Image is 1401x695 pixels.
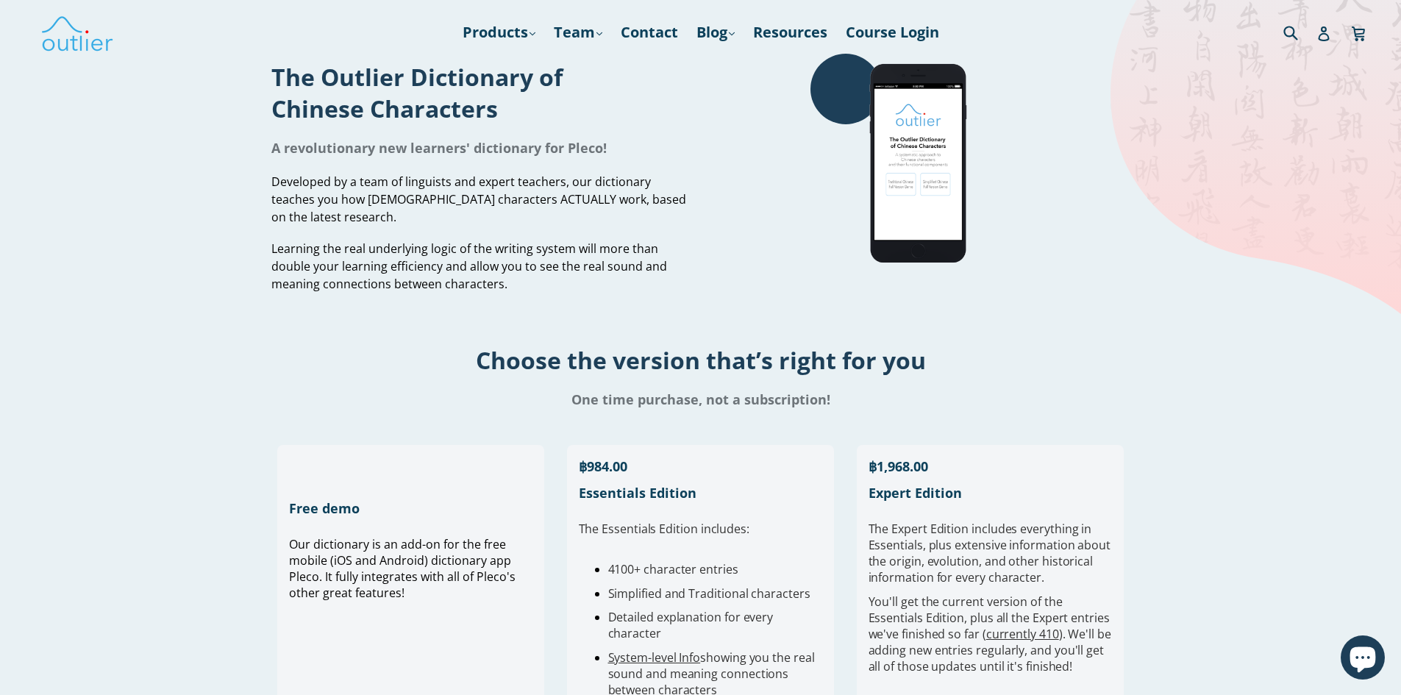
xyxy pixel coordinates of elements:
[746,19,835,46] a: Resources
[1280,17,1320,47] input: Search
[579,484,823,502] h1: Essentials Edition
[869,594,1111,674] span: You'll get the current version of the Essentials Edition, plus all the Expert entries we've finis...
[271,61,690,124] h1: The Outlier Dictionary of Chinese Characters
[271,139,690,157] h1: A revolutionary new learners' dictionary for Pleco!
[869,521,1027,537] span: The Expert Edition includes e
[608,649,701,666] a: System-level Info
[579,457,627,475] span: ฿984.00
[40,11,114,54] img: Outlier Linguistics
[271,240,667,292] span: Learning the real underlying logic of the writing system will more than double your learning effi...
[838,19,947,46] a: Course Login
[613,19,685,46] a: Contact
[869,484,1113,502] h1: Expert Edition
[608,585,810,602] span: Simplified and Traditional characters
[608,561,738,577] span: 4100+ character entries
[689,19,742,46] a: Blog
[579,521,749,537] span: The Essentials Edition includes:
[869,521,1111,585] span: verything in Essentials, plus extensive information about the origin, evolution, and other histor...
[869,457,928,475] span: ฿1,968.00
[1336,635,1389,683] inbox-online-store-chat: Shopify online store chat
[546,19,610,46] a: Team
[289,536,516,601] span: Our dictionary is an add-on for the free mobile (iOS and Android) dictionary app Pleco. It fully ...
[608,610,774,642] span: Detailed explanation for every character
[986,626,1059,642] a: currently 410
[271,174,686,225] span: Developed by a team of linguists and expert teachers, our dictionary teaches you how [DEMOGRAPHIC...
[289,499,533,517] h1: Free demo
[455,19,543,46] a: Products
